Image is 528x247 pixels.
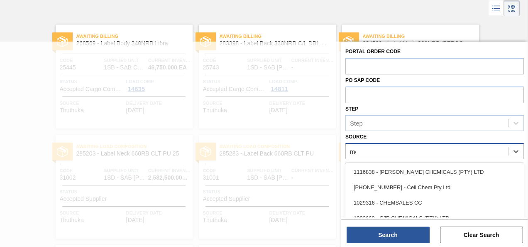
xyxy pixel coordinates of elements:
div: Step [350,120,363,127]
img: status [57,36,68,47]
span: Awaiting Billing [76,32,193,40]
div: 1002660 - CJP CHEMICALS (PTY) LTD [345,210,524,226]
div: 1116838 - [PERSON_NAME] CHEMICALS (PTY) LTD [345,164,524,180]
label: Source [345,134,367,140]
a: statusAwaiting Billing283398 - Label Back 330NRB C/L DBL 4X6 Booster 2Code25743Supplied Unit1SD -... [193,25,336,128]
span: 283398 - Label Back 330NRB C/L DBL 4X6 Booster 2 [220,40,329,47]
div: List Vision [489,0,504,16]
span: 284532 - Label Neck 330NRB Castle DM 4X6 23 [363,40,472,47]
div: [PHONE_NUMBER] - Cell Chem Pty Ltd [345,180,524,195]
img: status [343,36,354,47]
label: Step [345,106,358,112]
span: 268569 - Label Body 340NRB Libra [76,40,186,47]
span: Awaiting Billing [363,32,479,40]
label: Destination [345,162,379,168]
label: PO SAP Code [345,77,380,83]
span: Awaiting Billing [220,32,336,40]
label: Portal Order Code [345,49,401,54]
a: statusAwaiting Billing284532 - Label Neck 330NRB [PERSON_NAME] 4X6 23Code25896Supplied Unit1SD - ... [336,25,479,128]
a: statusAwaiting Billing268569 - Label Body 340NRB LibraCode25445Supplied Unit1SB - SAB Chamdor Bre... [49,25,193,128]
div: 1029316 - CHEMSALES CC [345,195,524,210]
img: status [200,36,211,47]
div: Card Vision [504,0,520,16]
